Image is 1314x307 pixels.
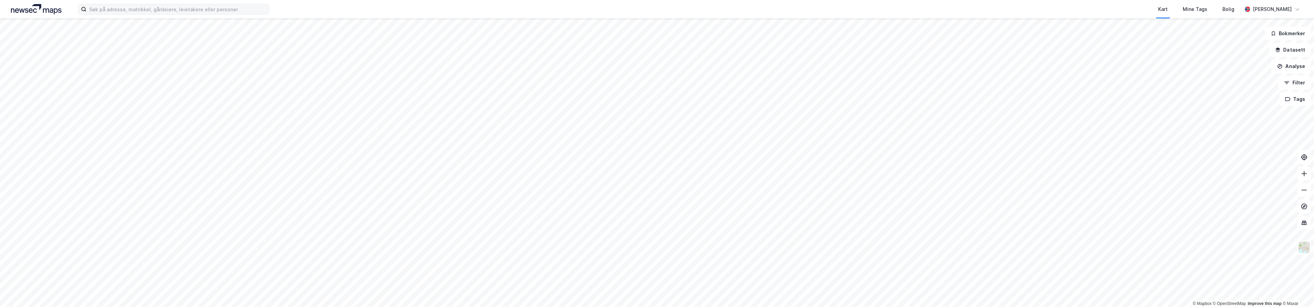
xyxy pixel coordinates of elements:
[1278,76,1311,90] button: Filter
[1248,301,1282,306] a: Improve this map
[86,4,269,14] input: Søk på adresse, matrikkel, gårdeiere, leietakere eller personer
[1253,5,1292,13] div: [PERSON_NAME]
[1213,301,1246,306] a: OpenStreetMap
[1158,5,1168,13] div: Kart
[1280,274,1314,307] iframe: Chat Widget
[11,4,62,14] img: logo.a4113a55bc3d86da70a041830d287a7e.svg
[1183,5,1208,13] div: Mine Tags
[1279,92,1311,106] button: Tags
[1280,274,1314,307] div: Kontrollprogram for chat
[1298,241,1311,254] img: Z
[1270,43,1311,57] button: Datasett
[1223,5,1235,13] div: Bolig
[1193,301,1212,306] a: Mapbox
[1265,27,1311,40] button: Bokmerker
[1272,59,1311,73] button: Analyse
